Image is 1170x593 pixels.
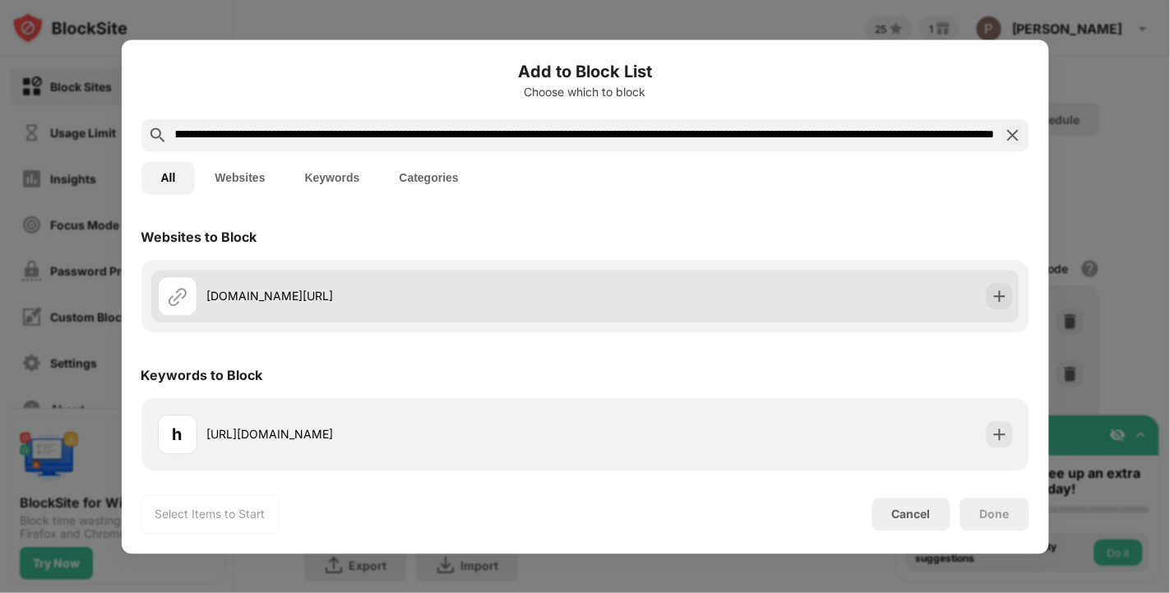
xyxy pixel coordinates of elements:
h6: Add to Block List [141,59,1029,84]
div: Cancel [892,507,931,521]
img: search.svg [148,125,168,145]
div: Choose which to block [141,86,1029,99]
div: [URL][DOMAIN_NAME] [207,426,585,443]
div: Select Items to Start [155,506,266,522]
button: Websites [195,161,284,194]
button: All [141,161,196,194]
img: search-close [1003,125,1023,145]
button: Keywords [285,161,380,194]
button: Categories [380,161,479,194]
div: h [173,422,183,447]
div: [DOMAIN_NAME][URL] [207,288,585,305]
div: Done [980,507,1010,521]
div: Keywords to Block [141,367,263,383]
div: Websites to Block [141,229,257,245]
img: url.svg [168,286,187,306]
